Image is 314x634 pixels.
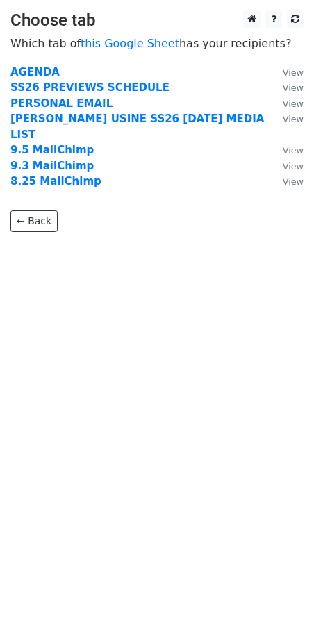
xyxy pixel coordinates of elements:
[283,114,304,124] small: View
[10,210,58,232] a: ← Back
[283,145,304,156] small: View
[283,83,304,93] small: View
[269,97,304,110] a: View
[10,81,170,94] a: SS26 PREVIEWS SCHEDULE
[10,175,101,187] a: 8.25 MailChimp
[269,175,304,187] a: View
[269,81,304,94] a: View
[10,112,264,141] a: [PERSON_NAME] USINE SS26 [DATE] MEDIA LIST
[283,176,304,187] small: View
[81,37,179,50] a: this Google Sheet
[269,160,304,172] a: View
[283,99,304,109] small: View
[283,67,304,78] small: View
[269,66,304,78] a: View
[269,144,304,156] a: View
[10,36,304,51] p: Which tab of has your recipients?
[10,66,60,78] a: AGENDA
[10,10,304,31] h3: Choose tab
[269,112,304,125] a: View
[283,161,304,172] small: View
[10,97,113,110] a: PERSONAL EMAIL
[10,144,94,156] a: 9.5 MailChimp
[10,160,94,172] a: 9.3 MailChimp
